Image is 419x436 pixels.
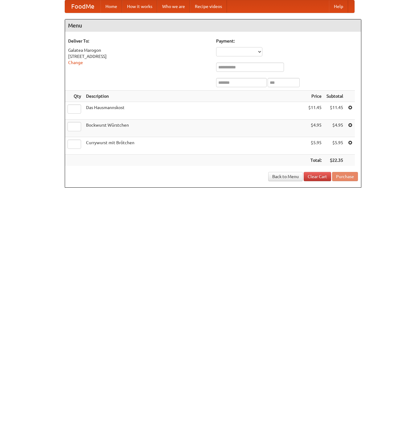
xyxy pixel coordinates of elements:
[84,137,306,155] td: Currywurst mit Brötchen
[84,120,306,137] td: Bockwurst Würstchen
[190,0,227,13] a: Recipe videos
[304,172,331,181] a: Clear Cart
[65,0,101,13] a: FoodMe
[324,91,346,102] th: Subtotal
[68,47,210,53] div: Galatea Marogon
[122,0,157,13] a: How it works
[68,38,210,44] h5: Deliver To:
[157,0,190,13] a: Who we are
[68,53,210,59] div: [STREET_ADDRESS]
[68,60,83,65] a: Change
[65,91,84,102] th: Qty
[84,91,306,102] th: Description
[332,172,358,181] button: Purchase
[329,0,348,13] a: Help
[306,155,324,166] th: Total:
[324,120,346,137] td: $4.95
[101,0,122,13] a: Home
[268,172,303,181] a: Back to Menu
[324,155,346,166] th: $22.35
[324,102,346,120] td: $11.45
[306,120,324,137] td: $4.95
[306,137,324,155] td: $5.95
[84,102,306,120] td: Das Hausmannskost
[216,38,358,44] h5: Payment:
[324,137,346,155] td: $5.95
[306,91,324,102] th: Price
[306,102,324,120] td: $11.45
[65,19,361,32] h4: Menu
